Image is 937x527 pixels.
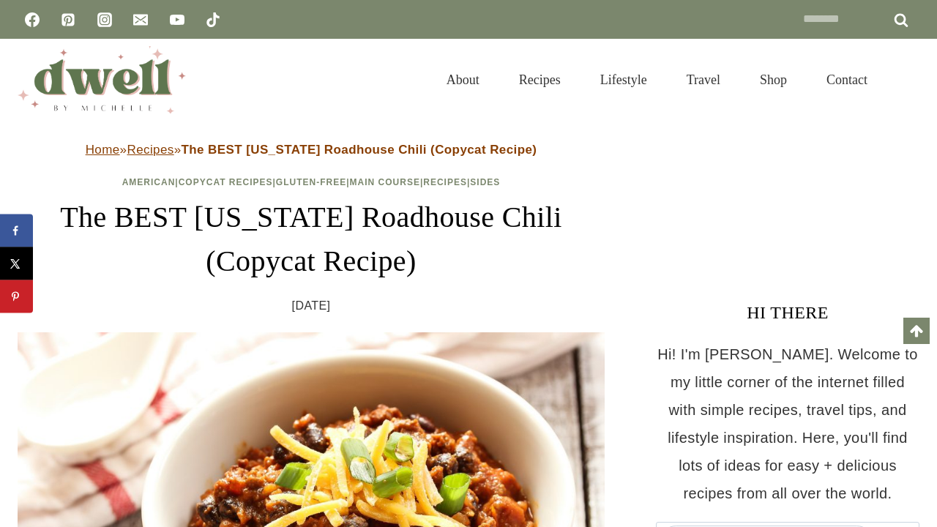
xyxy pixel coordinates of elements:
[182,143,537,157] strong: The BEST [US_STATE] Roadhouse Chili (Copycat Recipe)
[427,54,887,105] nav: Primary Navigation
[807,54,887,105] a: Contact
[122,177,501,187] span: | | | | |
[86,143,537,157] span: » »
[18,5,47,34] a: Facebook
[903,318,930,344] a: Scroll to top
[423,177,467,187] a: Recipes
[427,54,499,105] a: About
[656,340,919,507] p: Hi! I'm [PERSON_NAME]. Welcome to my little corner of the internet filled with simple recipes, tr...
[53,5,83,34] a: Pinterest
[276,177,346,187] a: Gluten-Free
[470,177,500,187] a: Sides
[656,299,919,326] h3: HI THERE
[126,5,155,34] a: Email
[86,143,120,157] a: Home
[895,67,919,92] button: View Search Form
[18,195,605,283] h1: The BEST [US_STATE] Roadhouse Chili (Copycat Recipe)
[127,143,173,157] a: Recipes
[350,177,420,187] a: Main Course
[292,295,331,317] time: [DATE]
[179,177,273,187] a: Copycat Recipes
[740,54,807,105] a: Shop
[667,54,740,105] a: Travel
[18,46,186,113] img: DWELL by michelle
[198,5,228,34] a: TikTok
[122,177,176,187] a: American
[581,54,667,105] a: Lifestyle
[90,5,119,34] a: Instagram
[163,5,192,34] a: YouTube
[499,54,581,105] a: Recipes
